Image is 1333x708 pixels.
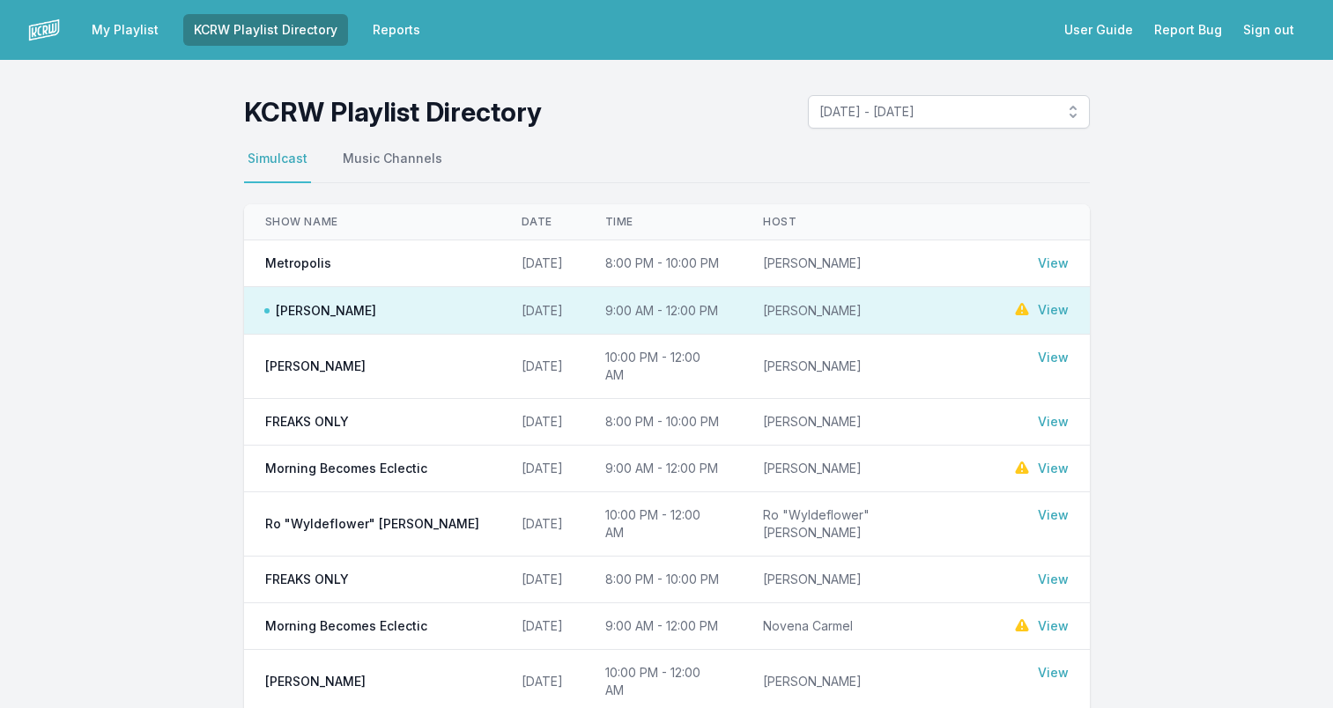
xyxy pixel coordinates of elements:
td: [PERSON_NAME] [742,287,991,335]
td: [DATE] [500,557,584,603]
td: [DATE] [500,287,584,335]
button: Music Channels [339,150,446,183]
a: View [1038,460,1069,477]
td: Novena Carmel [742,603,991,650]
a: View [1038,664,1069,682]
td: 9:00 AM - 12:00 PM [584,446,743,492]
td: 8:00 PM - 10:00 PM [584,557,743,603]
td: 10:00 PM - 12:00 AM [584,492,743,557]
img: logo-white-87cec1fa9cbef997252546196dc51331.png [28,14,60,46]
span: Morning Becomes Eclectic [265,460,427,477]
td: 9:00 AM - 12:00 PM [584,603,743,650]
span: [PERSON_NAME] [265,302,376,320]
button: Simulcast [244,150,311,183]
a: Reports [362,14,431,46]
td: Ro "Wyldeflower" [PERSON_NAME] [742,492,991,557]
td: [PERSON_NAME] [742,335,991,399]
td: [DATE] [500,335,584,399]
button: Sign out [1233,14,1305,46]
span: [PERSON_NAME] [265,673,366,690]
h1: KCRW Playlist Directory [244,96,542,128]
span: FREAKS ONLY [265,571,349,588]
span: [PERSON_NAME] [265,358,366,375]
a: My Playlist [81,14,169,46]
button: [DATE] - [DATE] [808,95,1090,129]
th: Time [584,204,743,240]
a: View [1038,413,1069,431]
span: FREAKS ONLY [265,413,349,431]
td: [DATE] [500,446,584,492]
td: 8:00 PM - 10:00 PM [584,399,743,446]
td: 9:00 AM - 12:00 PM [584,287,743,335]
td: 8:00 PM - 10:00 PM [584,240,743,287]
span: Metropolis [265,254,331,272]
td: [PERSON_NAME] [742,557,991,603]
th: Date [500,204,584,240]
th: Host [742,204,991,240]
a: View [1038,571,1069,588]
td: [DATE] [500,492,584,557]
td: 10:00 PM - 12:00 AM [584,335,743,399]
span: Ro "Wyldeflower" [PERSON_NAME] [265,515,479,533]
td: [PERSON_NAME] [742,446,991,492]
a: View [1038,254,1069,272]
td: [PERSON_NAME] [742,240,991,287]
a: KCRW Playlist Directory [183,14,348,46]
td: [DATE] [500,240,584,287]
a: View [1038,506,1069,524]
a: View [1038,349,1069,366]
a: View [1038,617,1069,635]
a: View [1038,301,1069,319]
a: User Guide [1054,14,1144,46]
a: Report Bug [1144,14,1233,46]
th: Show Name [244,204,500,240]
td: [DATE] [500,399,584,446]
span: [DATE] - [DATE] [819,103,1054,121]
td: [PERSON_NAME] [742,399,991,446]
td: [DATE] [500,603,584,650]
span: Morning Becomes Eclectic [265,617,427,635]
